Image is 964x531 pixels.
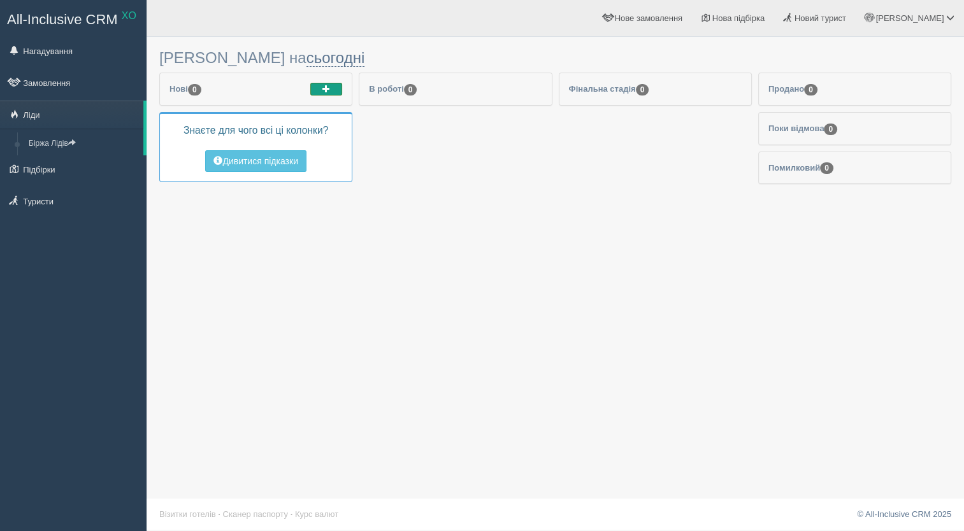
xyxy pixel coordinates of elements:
[615,13,682,23] span: Нове замовлення
[159,509,216,519] a: Візитки готелів
[820,162,833,174] span: 0
[768,163,833,173] span: Помилковий
[404,84,417,96] span: 0
[569,84,649,94] span: Фінальна стадія
[369,84,417,94] span: В роботі
[23,132,143,155] a: Біржа Лідів
[188,84,201,96] span: 0
[223,509,288,519] a: Сканер паспорту
[712,13,765,23] span: Нова підбірка
[295,509,338,519] a: Курс валют
[824,124,837,135] span: 0
[795,13,846,23] span: Новий турист
[159,50,951,66] h3: [PERSON_NAME] на
[1,1,146,36] a: All-Inclusive CRM XO
[768,124,837,133] span: Поки відмова
[218,509,220,519] span: ·
[804,84,817,96] span: 0
[183,125,328,136] span: Знаєте для чого всі ці колонки?
[169,84,201,94] span: Нові
[205,150,306,172] button: Дивитися підказки
[636,84,649,96] span: 0
[768,84,817,94] span: Продано
[306,49,365,67] a: сьогодні
[7,11,118,27] span: All-Inclusive CRM
[875,13,944,23] span: [PERSON_NAME]
[857,509,951,519] a: © All-Inclusive CRM 2025
[291,509,293,519] span: ·
[122,10,136,21] sup: XO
